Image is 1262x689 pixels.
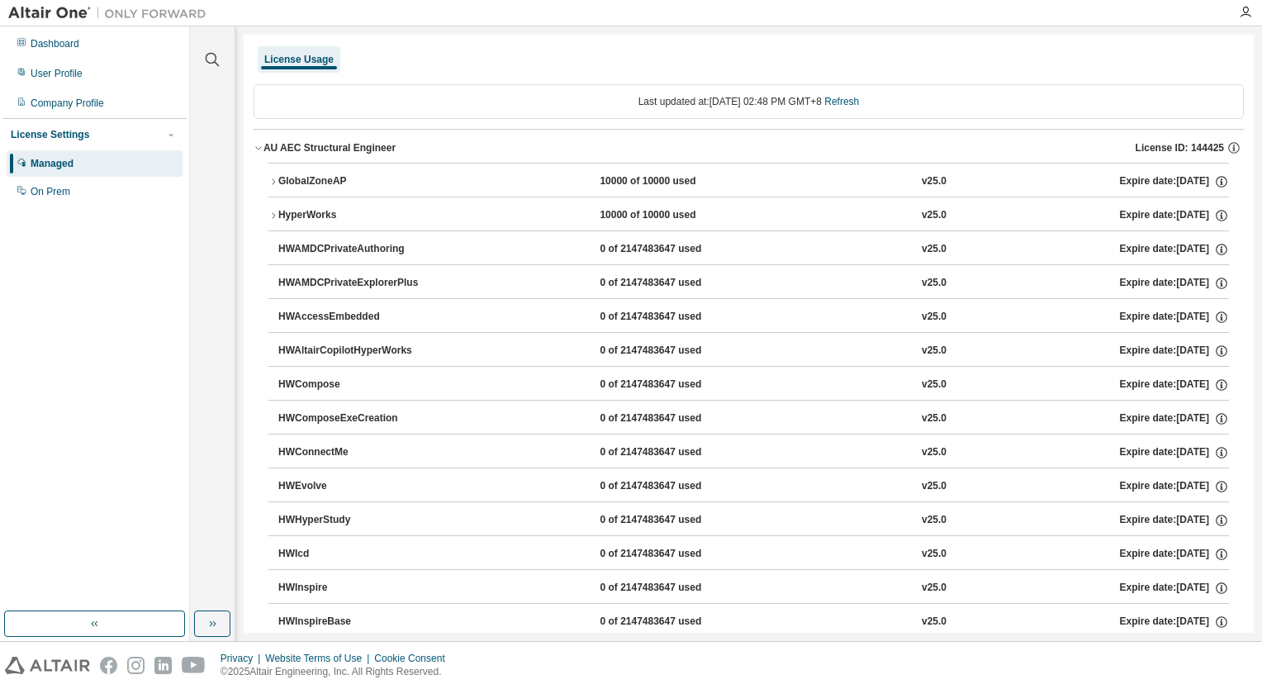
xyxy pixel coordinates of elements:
button: HWComposeExeCreation0 of 2147483647 usedv25.0Expire date:[DATE] [278,401,1229,437]
div: v25.0 [922,615,947,630]
div: Last updated at: [DATE] 02:48 PM GMT+8 [254,84,1244,119]
div: Expire date: [DATE] [1119,581,1228,596]
div: AU AEC Structural Engineer [263,141,396,154]
div: HWIcd [278,547,427,562]
img: Altair One [8,5,215,21]
div: HWInspire [278,581,427,596]
button: HWAMDCPrivateAuthoring0 of 2147483647 usedv25.0Expire date:[DATE] [278,231,1229,268]
img: instagram.svg [127,657,145,674]
button: HWAMDCPrivateExplorerPlus0 of 2147483647 usedv25.0Expire date:[DATE] [278,265,1229,302]
div: Expire date: [DATE] [1119,411,1228,426]
div: License Settings [11,128,89,141]
div: 0 of 2147483647 used [600,242,748,257]
div: v25.0 [922,513,947,528]
div: Expire date: [DATE] [1119,344,1228,359]
div: Dashboard [31,37,79,50]
div: v25.0 [922,344,947,359]
div: v25.0 [922,208,947,223]
button: HWConnectMe0 of 2147483647 usedv25.0Expire date:[DATE] [278,435,1229,471]
div: 0 of 2147483647 used [600,411,748,426]
div: Cookie Consent [374,652,454,665]
div: HWAccessEmbedded [278,310,427,325]
div: Managed [31,157,74,170]
div: Expire date: [DATE] [1119,615,1228,630]
div: Expire date: [DATE] [1119,479,1228,494]
div: v25.0 [922,378,947,392]
div: Expire date: [DATE] [1120,174,1229,189]
div: Expire date: [DATE] [1119,445,1228,460]
p: © 2025 Altair Engineering, Inc. All Rights Reserved. [221,665,455,679]
button: HWHyperStudy0 of 2147483647 usedv25.0Expire date:[DATE] [278,502,1229,539]
div: 0 of 2147483647 used [600,513,748,528]
div: HWComposeExeCreation [278,411,427,426]
button: HWAccessEmbedded0 of 2147483647 usedv25.0Expire date:[DATE] [278,299,1229,335]
button: HWInspire0 of 2147483647 usedv25.0Expire date:[DATE] [278,570,1229,606]
button: HWCompose0 of 2147483647 usedv25.0Expire date:[DATE] [278,367,1229,403]
div: Company Profile [31,97,104,110]
div: v25.0 [922,445,947,460]
div: HWInspireBase [278,615,427,630]
div: v25.0 [922,174,947,189]
div: 0 of 2147483647 used [600,547,748,562]
div: 0 of 2147483647 used [600,479,748,494]
div: Expire date: [DATE] [1119,310,1228,325]
div: 0 of 2147483647 used [600,344,748,359]
div: 10000 of 10000 used [600,174,748,189]
div: Privacy [221,652,265,665]
button: HWIcd0 of 2147483647 usedv25.0Expire date:[DATE] [278,536,1229,573]
div: Website Terms of Use [265,652,374,665]
div: v25.0 [922,242,947,257]
img: youtube.svg [182,657,206,674]
div: Expire date: [DATE] [1119,513,1228,528]
div: HWAMDCPrivateExplorerPlus [278,276,427,291]
div: Expire date: [DATE] [1119,547,1228,562]
div: v25.0 [922,581,947,596]
div: HWCompose [278,378,427,392]
div: Expire date: [DATE] [1120,208,1229,223]
span: License ID: 144425 [1136,141,1224,154]
div: 0 of 2147483647 used [600,276,748,291]
div: Expire date: [DATE] [1119,378,1228,392]
button: HWInspireBase0 of 2147483647 usedv25.0Expire date:[DATE] [278,604,1229,640]
img: facebook.svg [100,657,117,674]
div: v25.0 [922,411,947,426]
div: Expire date: [DATE] [1119,242,1228,257]
img: linkedin.svg [154,657,172,674]
div: HWAMDCPrivateAuthoring [278,242,427,257]
div: GlobalZoneAP [278,174,427,189]
div: On Prem [31,185,70,198]
button: HyperWorks10000 of 10000 usedv25.0Expire date:[DATE] [268,197,1229,234]
div: 0 of 2147483647 used [600,378,748,392]
img: altair_logo.svg [5,657,90,674]
div: HWHyperStudy [278,513,427,528]
div: HWAltairCopilotHyperWorks [278,344,427,359]
div: 0 of 2147483647 used [600,310,748,325]
div: HWConnectMe [278,445,427,460]
div: 10000 of 10000 used [600,208,748,223]
button: AU AEC Structural EngineerLicense ID: 144425 [254,130,1244,166]
div: HWEvolve [278,479,427,494]
div: 0 of 2147483647 used [600,615,748,630]
div: v25.0 [922,547,947,562]
button: HWEvolve0 of 2147483647 usedv25.0Expire date:[DATE] [278,468,1229,505]
div: Expire date: [DATE] [1119,276,1228,291]
a: Refresh [824,96,859,107]
div: 0 of 2147483647 used [600,581,748,596]
div: User Profile [31,67,83,80]
div: 0 of 2147483647 used [600,445,748,460]
div: v25.0 [922,479,947,494]
div: License Usage [264,53,334,66]
div: v25.0 [922,276,947,291]
button: HWAltairCopilotHyperWorks0 of 2147483647 usedv25.0Expire date:[DATE] [278,333,1229,369]
div: v25.0 [922,310,947,325]
button: GlobalZoneAP10000 of 10000 usedv25.0Expire date:[DATE] [268,164,1229,200]
div: HyperWorks [278,208,427,223]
